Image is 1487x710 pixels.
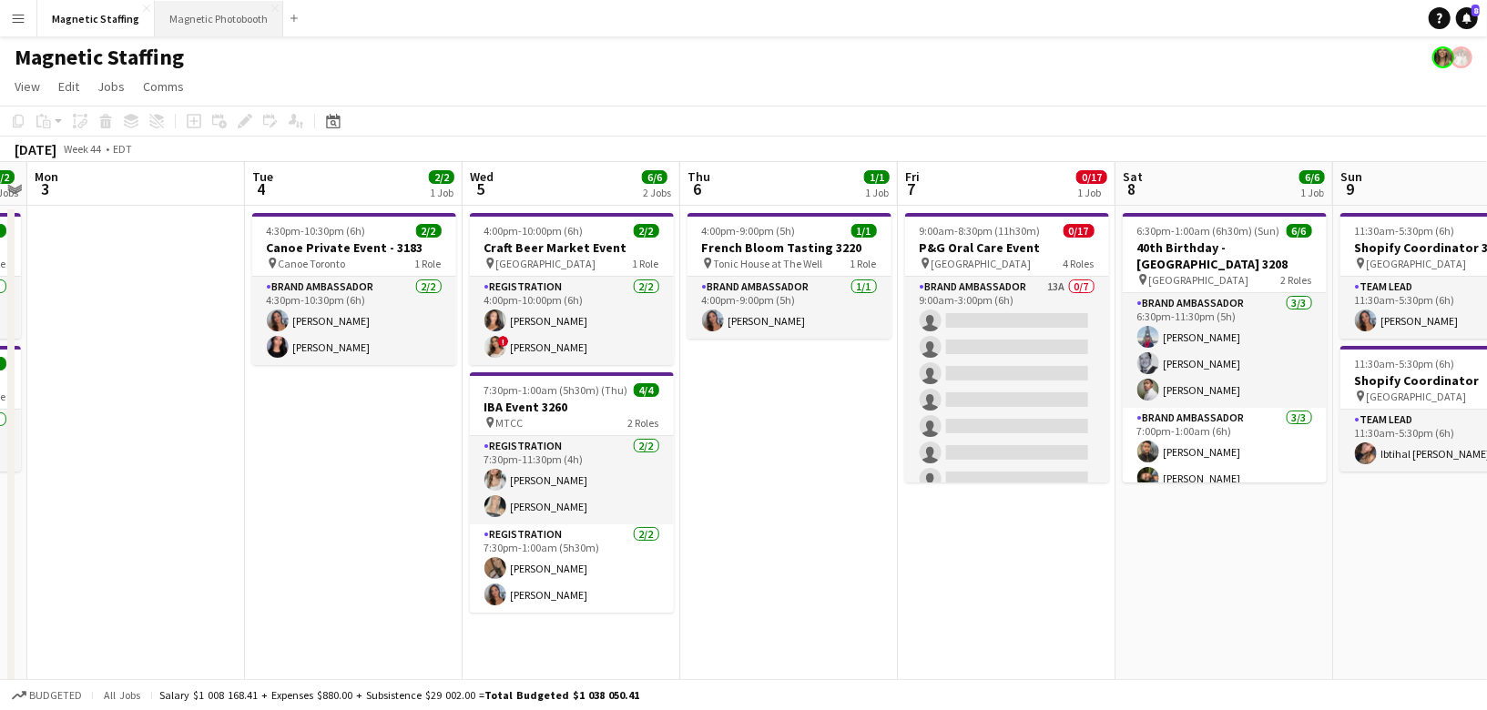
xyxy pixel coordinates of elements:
[1367,257,1467,270] span: [GEOGRAPHIC_DATA]
[97,78,125,95] span: Jobs
[1338,178,1362,199] span: 9
[1123,239,1327,272] h3: 40th Birthday - [GEOGRAPHIC_DATA] 3208
[470,372,674,613] app-job-card: 7:30pm-1:00am (5h30m) (Thu)4/4IBA Event 3260 MTCC2 RolesRegistration2/27:30pm-11:30pm (4h)[PERSON...
[850,257,877,270] span: 1 Role
[252,239,456,256] h3: Canoe Private Event - 3183
[113,142,132,156] div: EDT
[252,277,456,365] app-card-role: Brand Ambassador2/24:30pm-10:30pm (6h)[PERSON_NAME][PERSON_NAME]
[905,213,1109,482] app-job-card: 9:00am-8:30pm (11h30m)0/17P&G Oral Care Event [GEOGRAPHIC_DATA]4 RolesBrand Ambassador13A0/79:00a...
[496,257,596,270] span: [GEOGRAPHIC_DATA]
[470,436,674,524] app-card-role: Registration2/27:30pm-11:30pm (4h)[PERSON_NAME][PERSON_NAME]
[496,416,524,430] span: MTCC
[470,277,674,365] app-card-role: Registration2/24:00pm-10:00pm (6h)[PERSON_NAME]![PERSON_NAME]
[1299,170,1325,184] span: 6/6
[429,170,454,184] span: 2/2
[470,524,674,613] app-card-role: Registration2/27:30pm-1:00am (5h30m)[PERSON_NAME][PERSON_NAME]
[1123,213,1327,482] app-job-card: 6:30pm-1:00am (6h30m) (Sun)6/640th Birthday - [GEOGRAPHIC_DATA] 3208 [GEOGRAPHIC_DATA]2 RolesBran...
[470,168,494,185] span: Wed
[1367,390,1467,403] span: [GEOGRAPHIC_DATA]
[628,416,659,430] span: 2 Roles
[702,224,796,238] span: 4:00pm-9:00pm (5h)
[865,186,889,199] div: 1 Job
[643,186,671,199] div: 2 Jobs
[159,688,639,702] div: Salary $1 008 168.41 + Expenses $880.00 + Subsistence $29 002.00 =
[267,224,366,238] span: 4:30pm-10:30pm (6h)
[279,257,346,270] span: Canoe Toronto
[15,140,56,158] div: [DATE]
[1472,5,1480,16] span: 8
[32,178,58,199] span: 3
[252,213,456,365] app-job-card: 4:30pm-10:30pm (6h)2/2Canoe Private Event - 3183 Canoe Toronto1 RoleBrand Ambassador2/24:30pm-10:...
[1076,170,1107,184] span: 0/17
[470,239,674,256] h3: Craft Beer Market Event
[1149,273,1249,287] span: [GEOGRAPHIC_DATA]
[51,75,87,98] a: Edit
[1120,178,1143,199] span: 8
[1456,7,1478,29] a: 8
[9,685,85,705] button: Budgeted
[685,178,710,199] span: 6
[634,383,659,397] span: 4/4
[920,224,1041,238] span: 9:00am-8:30pm (11h30m)
[687,239,891,256] h3: French Bloom Tasting 3220
[15,44,184,71] h1: Magnetic Staffing
[498,336,509,347] span: !
[1340,168,1362,185] span: Sun
[642,170,667,184] span: 6/6
[1123,293,1327,408] app-card-role: Brand Ambassador3/36:30pm-11:30pm (5h)[PERSON_NAME][PERSON_NAME][PERSON_NAME]
[37,1,155,36] button: Magnetic Staffing
[470,399,674,415] h3: IBA Event 3260
[136,75,191,98] a: Comms
[687,168,710,185] span: Thu
[634,224,659,238] span: 2/2
[100,688,144,702] span: All jobs
[470,213,674,365] app-job-card: 4:00pm-10:00pm (6h)2/2Craft Beer Market Event [GEOGRAPHIC_DATA]1 RoleRegistration2/24:00pm-10:00p...
[905,168,920,185] span: Fri
[484,383,628,397] span: 7:30pm-1:00am (5h30m) (Thu)
[60,142,106,156] span: Week 44
[1123,408,1327,522] app-card-role: Brand Ambassador3/37:00pm-1:00am (6h)[PERSON_NAME][PERSON_NAME]
[1355,357,1455,370] span: 11:30am-5:30pm (6h)
[1355,224,1455,238] span: 11:30am-5:30pm (6h)
[416,224,442,238] span: 2/2
[905,239,1109,256] h3: P&G Oral Care Event
[415,257,442,270] span: 1 Role
[484,224,584,238] span: 4:00pm-10:00pm (6h)
[7,75,47,98] a: View
[58,78,79,95] span: Edit
[1077,186,1106,199] div: 1 Job
[932,257,1032,270] span: [GEOGRAPHIC_DATA]
[143,78,184,95] span: Comms
[687,213,891,339] app-job-card: 4:00pm-9:00pm (5h)1/1French Bloom Tasting 3220 Tonic House at The Well1 RoleBrand Ambassador1/14:...
[1432,46,1454,68] app-user-avatar: Bianca Fantauzzi
[155,1,283,36] button: Magnetic Photobooth
[1300,186,1324,199] div: 1 Job
[430,186,453,199] div: 1 Job
[1123,168,1143,185] span: Sat
[864,170,890,184] span: 1/1
[252,168,273,185] span: Tue
[1451,46,1472,68] app-user-avatar: Kara & Monika
[1064,224,1095,238] span: 0/17
[851,224,877,238] span: 1/1
[90,75,132,98] a: Jobs
[714,257,823,270] span: Tonic House at The Well
[1287,224,1312,238] span: 6/6
[905,277,1109,497] app-card-role: Brand Ambassador13A0/79:00am-3:00pm (6h)
[1281,273,1312,287] span: 2 Roles
[687,277,891,339] app-card-role: Brand Ambassador1/14:00pm-9:00pm (5h)[PERSON_NAME]
[1137,224,1280,238] span: 6:30pm-1:00am (6h30m) (Sun)
[250,178,273,199] span: 4
[1064,257,1095,270] span: 4 Roles
[902,178,920,199] span: 7
[35,168,58,185] span: Mon
[29,689,82,702] span: Budgeted
[467,178,494,199] span: 5
[633,257,659,270] span: 1 Role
